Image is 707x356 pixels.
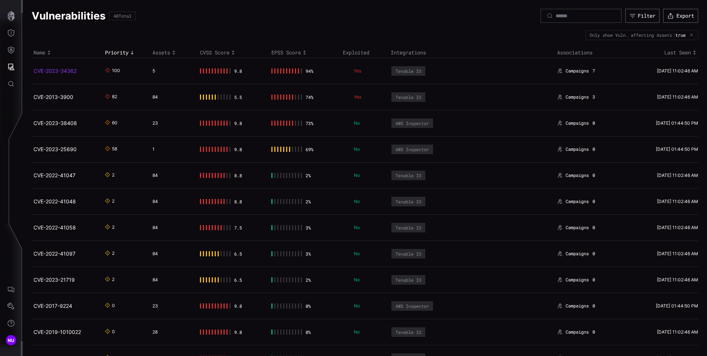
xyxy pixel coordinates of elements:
p: No [354,329,381,335]
div: 8.8 [234,199,242,204]
span: Campaigns [566,120,589,126]
time: [DATE] 11:02:46 AM [657,94,698,100]
span: 7 [592,68,595,74]
div: 8.8 [234,173,242,178]
div: 84 [152,251,191,257]
p: Yes [354,94,381,100]
div: 73 % [306,121,314,126]
span: NU [8,337,15,344]
span: 0 [592,277,595,283]
time: [DATE] 01:44:50 PM [656,120,698,126]
div: 40 Total [113,14,131,18]
span: 0 [592,120,595,126]
div: 84 [152,225,191,231]
div: 2 % [306,277,314,282]
div: 23 [152,303,191,309]
div: 74 % [306,95,314,100]
div: Toggle sort direction [271,49,339,56]
div: Tenable IO [395,68,421,74]
div: : [673,32,688,38]
div: Toggle sort direction [200,49,268,56]
div: Tenable IO [395,199,421,204]
div: 1 [152,146,191,152]
a: CVE-2019-1010022 [34,329,81,335]
span: Campaigns [566,251,589,257]
div: 9.8 [234,330,242,335]
p: Yes [354,68,381,74]
div: Tenable IO [395,225,421,230]
p: No [354,277,381,283]
span: 0 [592,172,595,178]
span: 0 [592,329,595,335]
div: Toggle sort direction [629,49,698,56]
div: 0 [112,303,118,309]
div: 2 [112,250,118,257]
time: [DATE] 11:02:46 AM [657,172,698,178]
div: Tenable IO [395,251,421,256]
p: No [354,199,381,204]
span: 0 [592,303,595,309]
div: Tenable IO [395,173,421,178]
p: No [354,172,381,178]
span: Campaigns [566,68,589,74]
span: Campaigns [566,172,589,178]
span: Campaigns [566,303,589,309]
span: Campaigns [566,146,589,152]
div: 6.5 [234,251,242,256]
button: Filter [625,9,659,23]
a: CVE-2023-21719 [34,277,75,283]
div: Toggle sort direction [34,49,101,56]
p: No [354,120,381,126]
span: 0 [592,199,595,204]
a: CVE-2023-25690 [34,146,77,152]
button: NU [0,332,22,349]
time: [DATE] 11:02:46 AM [657,251,698,256]
div: 9.8 [234,147,242,152]
a: CVE-2017-9224 [34,303,72,309]
p: No [354,303,381,309]
div: 94 % [306,68,314,74]
div: AWS Inspector [395,121,429,126]
div: Filter [638,13,655,19]
time: [DATE] 11:02:46 AM [657,199,698,204]
div: 84 [152,172,191,178]
a: CVE-2013-3900 [34,94,73,100]
a: CVE-2022-41058 [34,224,76,231]
span: Campaigns [566,277,589,283]
div: 2 [112,224,118,231]
div: 82 [112,94,118,100]
div: 23 [152,120,191,126]
div: 9.8 [234,68,242,74]
p: No [354,251,381,257]
time: [DATE] 11:02:46 AM [657,277,698,282]
div: 0 % [306,303,314,309]
div: 0 [112,329,118,335]
div: 3 % [306,225,314,230]
time: [DATE] 11:02:46 AM [657,225,698,230]
div: 84 [152,277,191,283]
a: CVE-2023-38408 [34,120,77,126]
span: Campaigns [566,199,589,204]
div: 5.5 [234,95,242,100]
div: 2 % [306,199,314,204]
span: 0 [592,225,595,231]
div: 2 [112,172,118,179]
div: 9.8 [234,303,242,309]
div: 60 [112,120,118,127]
span: 0 [592,146,595,152]
div: 2 % [306,173,314,178]
div: 2 [112,277,118,283]
div: 5 [152,68,191,74]
span: true [675,32,686,38]
div: 100 [112,68,118,74]
div: Tenable IO [395,277,421,282]
div: 3 % [306,251,314,256]
h1: Vulnerabilities [32,9,106,22]
time: [DATE] 11:02:46 AM [657,329,698,335]
div: 6.5 [234,277,242,282]
div: Toggle sort direction [152,49,196,56]
a: CVE-2023-34362 [34,68,77,74]
div: AWS Inspector [395,147,429,152]
span: Campaigns [566,329,589,335]
div: 69 % [306,147,314,152]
